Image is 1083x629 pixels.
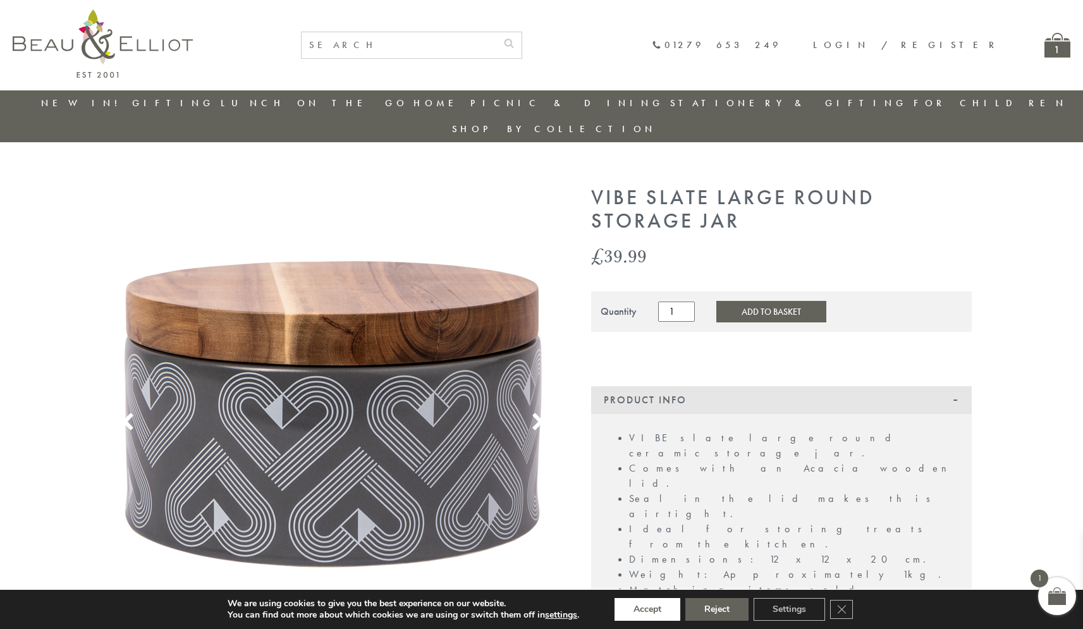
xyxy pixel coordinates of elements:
[413,97,464,109] a: Home
[228,598,579,609] p: We are using cookies to give you the best experience on our website.
[629,522,959,552] li: Ideal for storing treats from the kitchen.
[629,552,959,567] li: Dimensions: 12 x 12 x 20 cm.
[591,186,972,233] h1: Vibe Slate Large Round Storage Jar
[452,123,656,135] a: Shop by collection
[914,97,1067,109] a: For Children
[228,609,579,621] p: You can find out more about which cookies we are using or switch them off in .
[302,32,496,58] input: SEARCH
[716,301,826,322] button: Add to Basket
[132,97,214,109] a: Gifting
[591,243,604,269] span: £
[670,97,907,109] a: Stationery & Gifting
[629,431,959,461] li: VIBE slate large round ceramic storage jar.
[591,243,647,269] bdi: 39.99
[1031,570,1048,587] span: 1
[591,386,972,414] div: Product Info
[615,598,680,621] button: Accept
[652,40,781,51] a: 01279 653 249
[41,97,126,109] a: New in!
[754,598,825,621] button: Settings
[830,600,853,619] button: Close GDPR Cookie Banner
[658,302,695,322] input: Product quantity
[470,97,664,109] a: Picnic & Dining
[629,582,959,613] li: Matching items sold separately.
[782,339,974,370] iframe: Secure express checkout frame
[813,39,1000,51] a: Login / Register
[601,306,637,317] div: Quantity
[13,9,193,78] img: logo
[685,598,749,621] button: Reject
[589,339,781,370] iframe: Secure express checkout frame
[112,186,554,629] img: VIBE Slate Large Round Storage Jar
[629,567,959,582] li: Weight: Approximately 1kg.
[221,97,408,109] a: Lunch On The Go
[629,461,959,491] li: Comes with an Acacia wooden lid.
[545,609,577,621] button: settings
[629,491,959,522] li: Seal in the lid makes this airtight.
[1044,33,1070,58] a: 1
